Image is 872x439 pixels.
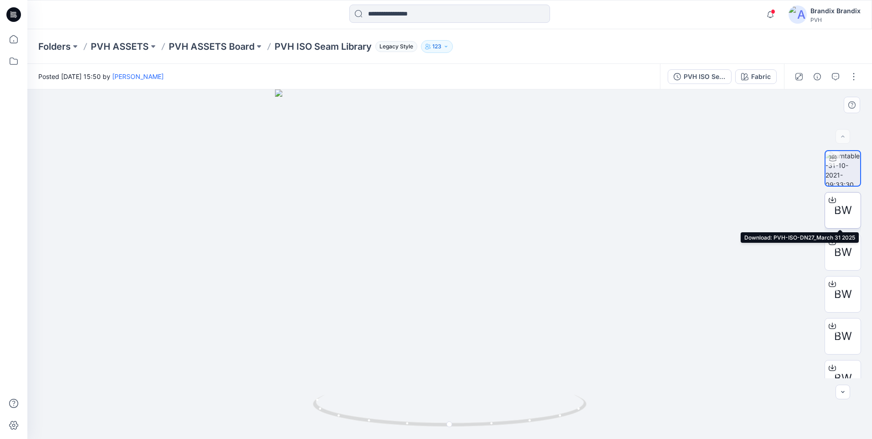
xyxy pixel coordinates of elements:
button: PVH ISO Seam Library [668,69,732,84]
span: BW [834,328,852,345]
span: BW [834,202,852,219]
span: Posted [DATE] 15:50 by [38,72,164,81]
span: BW [834,370,852,387]
a: PVH ASSETS Board [169,40,254,53]
img: turntable-31-10-2021-09:33:30 [825,151,860,186]
span: BW [834,244,852,261]
button: 123 [421,40,453,53]
p: 123 [432,42,441,52]
div: Brandix Brandix [810,5,861,16]
span: Legacy Style [375,41,417,52]
a: PVH ASSETS [91,40,149,53]
button: Details [810,69,825,84]
button: Fabric [735,69,777,84]
span: BW [834,286,852,303]
div: Fabric [751,72,771,82]
a: Folders [38,40,71,53]
img: avatar [789,5,807,24]
div: PVH ISO Seam Library [684,72,726,82]
button: Legacy Style [372,40,417,53]
p: PVH ISO Seam Library [275,40,372,53]
div: PVH [810,16,861,23]
a: [PERSON_NAME] [112,73,164,80]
